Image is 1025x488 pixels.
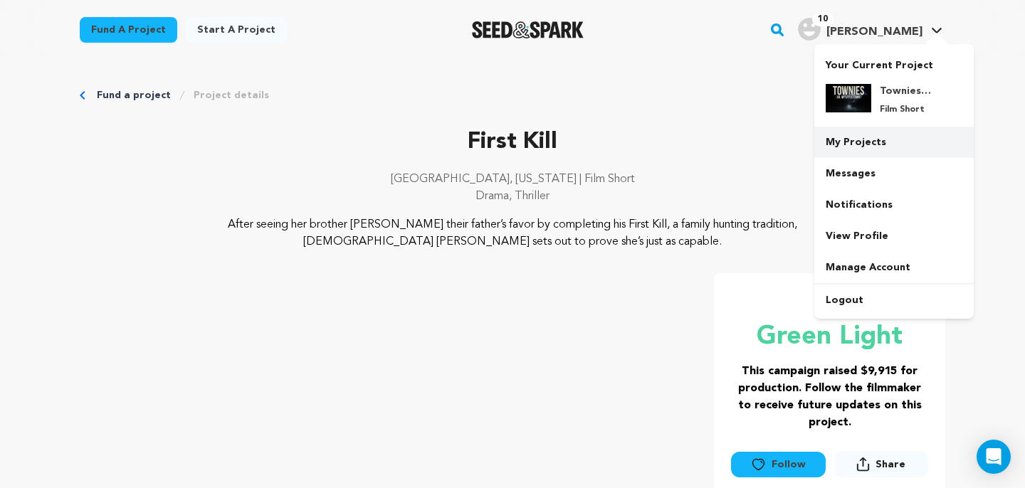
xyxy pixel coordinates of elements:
[795,15,945,45] span: Freeman M.'s Profile
[194,88,269,102] a: Project details
[731,452,825,477] button: Follow
[731,323,928,351] p: Green Light
[472,21,584,38] a: Seed&Spark Homepage
[826,84,871,112] img: aa0d93e425930dc0.png
[80,125,945,159] p: First Kill
[834,451,928,477] button: Share
[880,104,931,115] p: Film Short
[814,252,974,283] a: Manage Account
[80,188,945,205] p: Drama, Thriller
[814,221,974,252] a: View Profile
[795,15,945,41] a: Freeman M.'s Profile
[834,451,928,483] span: Share
[814,189,974,221] a: Notifications
[97,88,171,102] a: Fund a project
[826,26,922,38] span: [PERSON_NAME]
[876,457,905,472] span: Share
[80,171,945,188] p: [GEOGRAPHIC_DATA], [US_STATE] | Film Short
[814,285,974,316] a: Logout
[814,158,974,189] a: Messages
[826,53,962,127] a: Your Current Project Townies (or, My Little Town) Film Short
[826,53,962,73] p: Your Current Project
[186,17,287,43] a: Start a project
[798,18,821,41] img: user.png
[167,216,859,250] p: After seeing her brother [PERSON_NAME] their father’s favor by completing his First Kill, a famil...
[812,12,834,26] span: 10
[977,440,1011,474] div: Open Intercom Messenger
[472,21,584,38] img: Seed&Spark Logo Dark Mode
[814,127,974,158] a: My Projects
[798,18,922,41] div: Freeman M.'s Profile
[80,17,177,43] a: Fund a project
[731,363,928,431] h3: This campaign raised $9,915 for production. Follow the filmmaker to receive future updates on thi...
[80,88,945,102] div: Breadcrumb
[880,84,931,98] h4: Townies (or, My Little Town)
